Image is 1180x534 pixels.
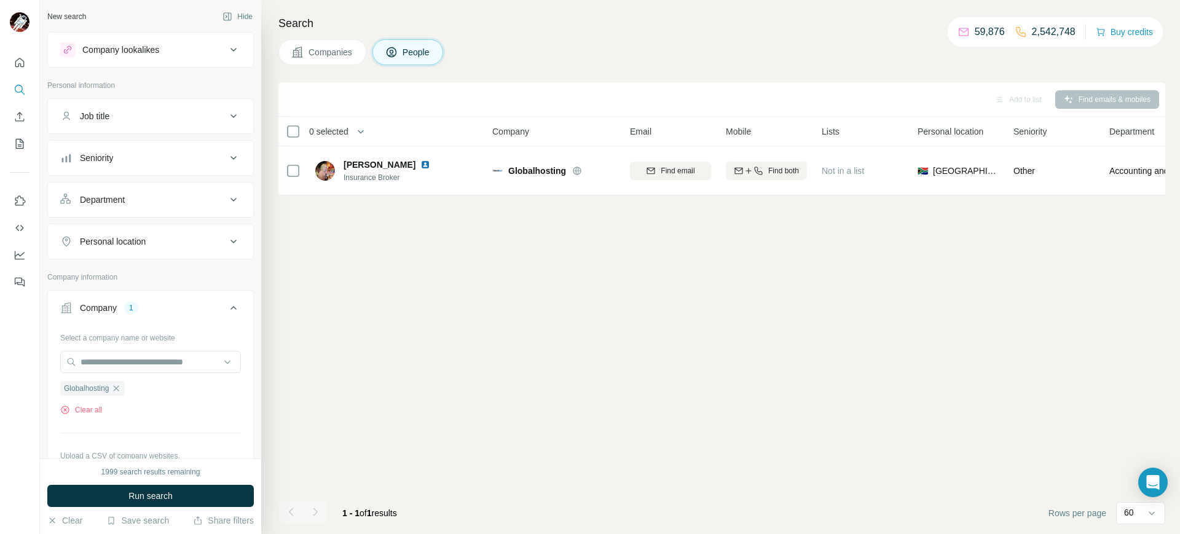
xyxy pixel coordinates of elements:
[1124,506,1134,519] p: 60
[822,125,840,138] span: Lists
[48,227,253,256] button: Personal location
[10,12,29,32] img: Avatar
[47,11,86,22] div: New search
[1109,125,1154,138] span: Department
[80,302,117,314] div: Company
[10,217,29,239] button: Use Surfe API
[10,133,29,155] button: My lists
[80,110,109,122] div: Job title
[726,162,807,180] button: Find both
[10,52,29,74] button: Quick start
[975,25,1005,39] p: 59,876
[10,244,29,266] button: Dashboard
[1138,468,1168,497] div: Open Intercom Messenger
[1013,166,1035,176] span: Other
[60,328,241,344] div: Select a company name or website
[822,166,864,176] span: Not in a list
[309,46,353,58] span: Companies
[48,293,253,328] button: Company1
[342,508,360,518] span: 1 - 1
[344,159,415,171] span: [PERSON_NAME]
[80,152,113,164] div: Seniority
[10,190,29,212] button: Use Surfe on LinkedIn
[403,46,431,58] span: People
[80,235,146,248] div: Personal location
[933,165,999,177] span: [GEOGRAPHIC_DATA]
[1013,125,1047,138] span: Seniority
[492,125,529,138] span: Company
[80,194,125,206] div: Department
[661,165,694,176] span: Find email
[48,143,253,173] button: Seniority
[64,383,109,394] span: Globalhosting
[344,172,445,183] span: Insurance Broker
[309,125,348,138] span: 0 selected
[918,125,983,138] span: Personal location
[1096,23,1153,41] button: Buy credits
[47,514,82,527] button: Clear
[47,485,254,507] button: Run search
[47,272,254,283] p: Company information
[360,508,367,518] span: of
[278,15,1165,32] h4: Search
[48,35,253,65] button: Company lookalikes
[508,165,566,177] span: Globalhosting
[1048,507,1106,519] span: Rows per page
[47,80,254,91] p: Personal information
[60,404,102,415] button: Clear all
[128,490,173,502] span: Run search
[768,165,799,176] span: Find both
[630,125,651,138] span: Email
[10,106,29,128] button: Enrich CSV
[193,514,254,527] button: Share filters
[10,271,29,293] button: Feedback
[214,7,261,26] button: Hide
[342,508,397,518] span: results
[315,161,335,181] img: Avatar
[367,508,372,518] span: 1
[124,302,138,313] div: 1
[1032,25,1076,39] p: 2,542,748
[48,185,253,214] button: Department
[101,466,200,477] div: 1999 search results remaining
[106,514,169,527] button: Save search
[420,160,430,170] img: LinkedIn logo
[60,450,241,461] p: Upload a CSV of company websites.
[10,79,29,101] button: Search
[492,170,502,171] img: Logo of Globalhosting
[48,101,253,131] button: Job title
[630,162,711,180] button: Find email
[918,165,928,177] span: 🇿🇦
[726,125,751,138] span: Mobile
[82,44,159,56] div: Company lookalikes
